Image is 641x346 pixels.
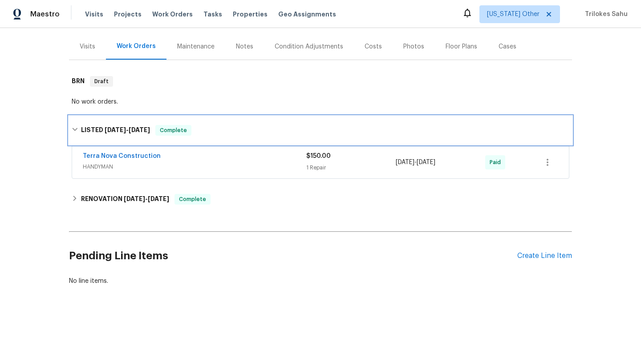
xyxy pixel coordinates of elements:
[81,194,169,205] h6: RENOVATION
[236,42,253,51] div: Notes
[129,127,150,133] span: [DATE]
[446,42,477,51] div: Floor Plans
[396,158,435,167] span: -
[417,159,435,165] span: [DATE]
[175,195,210,204] span: Complete
[91,77,112,86] span: Draft
[124,196,169,202] span: -
[156,126,191,135] span: Complete
[105,127,150,133] span: -
[117,42,156,51] div: Work Orders
[69,189,572,210] div: RENOVATION [DATE]-[DATE]Complete
[396,159,414,165] span: [DATE]
[69,67,572,96] div: BRN Draft
[124,196,145,202] span: [DATE]
[72,76,85,87] h6: BRN
[499,42,516,51] div: Cases
[403,42,424,51] div: Photos
[233,10,268,19] span: Properties
[148,196,169,202] span: [DATE]
[83,153,161,159] a: Terra Nova Construction
[275,42,343,51] div: Condition Adjustments
[306,153,331,159] span: $150.00
[581,10,628,19] span: Trilokes Sahu
[114,10,142,19] span: Projects
[152,10,193,19] span: Work Orders
[69,116,572,145] div: LISTED [DATE]-[DATE]Complete
[69,235,517,277] h2: Pending Line Items
[487,10,540,19] span: [US_STATE] Other
[83,162,306,171] span: HANDYMAN
[306,163,396,172] div: 1 Repair
[69,277,572,286] div: No line items.
[81,125,150,136] h6: LISTED
[278,10,336,19] span: Geo Assignments
[203,11,222,17] span: Tasks
[105,127,126,133] span: [DATE]
[85,10,103,19] span: Visits
[177,42,215,51] div: Maintenance
[30,10,60,19] span: Maestro
[80,42,95,51] div: Visits
[72,97,569,106] div: No work orders.
[490,158,504,167] span: Paid
[365,42,382,51] div: Costs
[517,252,572,260] div: Create Line Item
